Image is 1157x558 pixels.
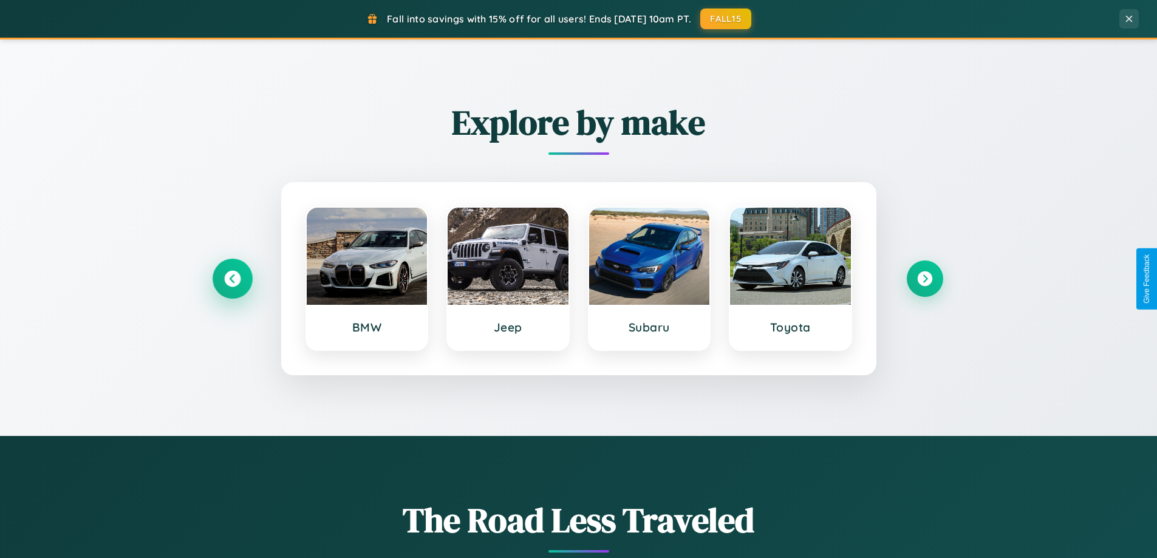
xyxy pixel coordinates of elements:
[387,13,691,25] span: Fall into savings with 15% off for all users! Ends [DATE] 10am PT.
[700,9,751,29] button: FALL15
[214,99,943,146] h2: Explore by make
[601,320,698,335] h3: Subaru
[460,320,556,335] h3: Jeep
[742,320,839,335] h3: Toyota
[1142,254,1151,304] div: Give Feedback
[319,320,415,335] h3: BMW
[214,497,943,543] h1: The Road Less Traveled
